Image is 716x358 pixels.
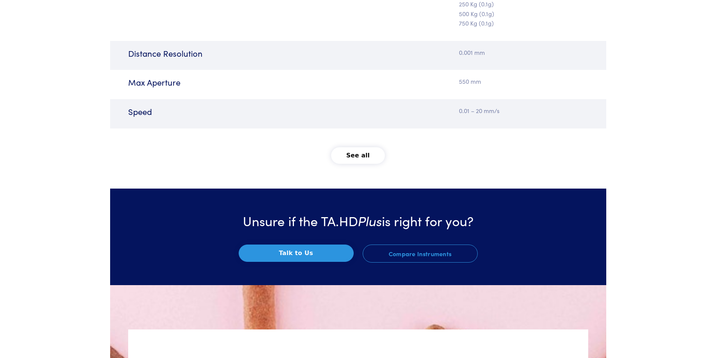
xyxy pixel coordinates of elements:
[128,48,271,59] h6: Distance Resolution
[459,106,602,116] p: 0.01 – 20 mm/s
[128,77,271,88] h6: Max Aperture
[331,147,385,164] button: See all
[128,106,271,118] h6: Speed
[239,245,354,262] button: Talk to Us
[358,211,382,230] span: Plus
[115,211,602,230] h3: Unsure if the TA.HD is right for you?
[459,77,602,86] p: 550 mm
[363,245,478,263] a: Compare Instruments
[459,48,602,57] p: 0.001 mm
